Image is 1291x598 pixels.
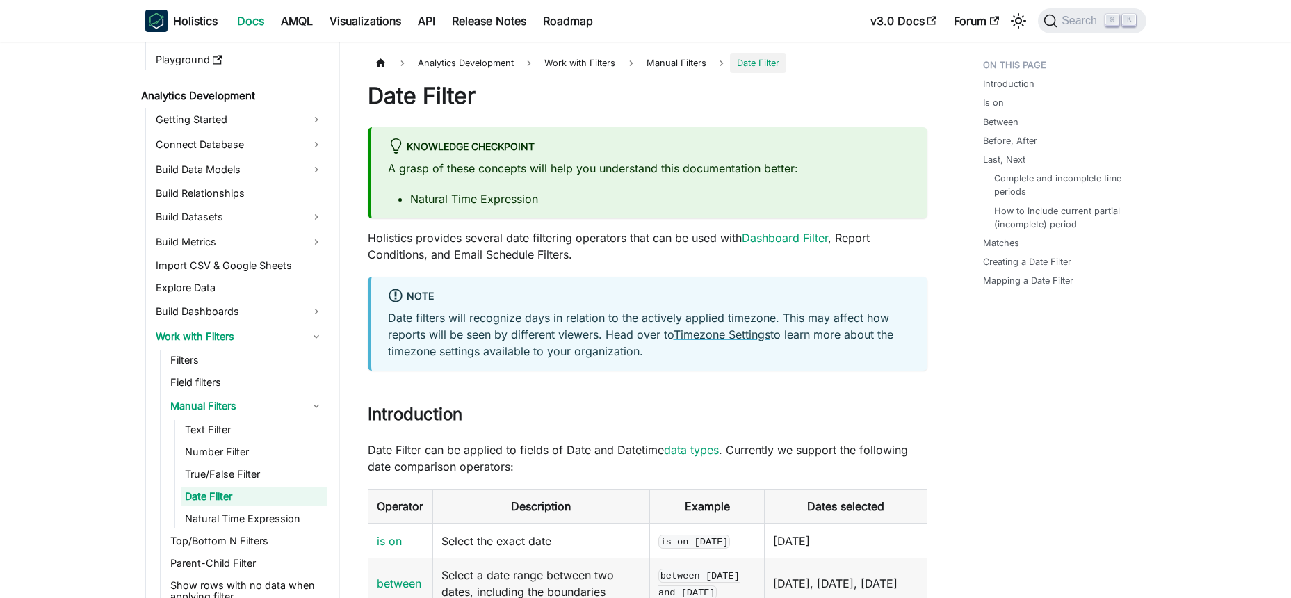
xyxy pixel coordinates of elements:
a: Docs [229,10,273,32]
a: Roadmap [535,10,601,32]
a: Date Filter [181,487,327,506]
button: Search (Command+K) [1038,8,1146,33]
div: Knowledge Checkpoint [388,138,911,156]
a: Complete and incomplete time periods [994,172,1132,198]
a: is on [377,534,402,548]
a: Dashboard Filter [742,231,828,245]
a: Build Metrics [152,231,327,253]
a: Playground [152,50,327,70]
a: HolisticsHolistics [145,10,218,32]
th: Example [650,489,765,524]
a: Release Notes [444,10,535,32]
a: Mapping a Date Filter [983,274,1073,287]
span: Search [1057,15,1105,27]
kbd: K [1122,14,1136,26]
a: Filters [166,350,327,370]
div: Note [388,288,911,306]
h1: Date Filter [368,82,927,110]
a: How to include current partial (incomplete) period [994,204,1132,231]
a: Build Data Models [152,159,327,181]
nav: Breadcrumbs [368,53,927,73]
a: Parent-Child Filter [166,553,327,573]
a: data types [664,443,719,457]
a: Explore Data [152,278,327,298]
a: Timezone Settings [674,328,770,341]
nav: Docs sidebar [131,42,340,598]
a: Import CSV & Google Sheets [152,256,327,275]
code: is on [DATE] [658,535,730,549]
a: True/False Filter [181,464,327,484]
a: Analytics Development [137,86,327,106]
a: Work with Filters [152,325,327,348]
th: Description [432,489,650,524]
a: Build Relationships [152,184,327,203]
p: Date Filter can be applied to fields of Date and Datetime . Currently we support the following da... [368,442,927,475]
a: Visualizations [321,10,409,32]
span: Work with Filters [537,53,622,73]
a: API [409,10,444,32]
a: Forum [945,10,1007,32]
a: AMQL [273,10,321,32]
a: Last, Next [983,153,1025,166]
p: Date filters will recognize days in relation to the actively applied timezone. This may affect ho... [388,309,911,359]
kbd: ⌘ [1105,14,1119,26]
a: Build Dashboards [152,300,327,323]
a: Connect Database [152,134,327,156]
td: Select the exact date [432,524,650,558]
th: Operator [368,489,432,524]
p: A grasp of these concepts will help you understand this documentation better: [388,160,911,177]
a: v3.0 Docs [862,10,945,32]
a: Field filters [166,373,327,392]
a: between [377,576,421,590]
a: Between [983,115,1018,129]
a: Build Datasets [152,206,327,228]
b: Holistics [173,13,218,29]
a: Natural Time Expression [181,509,327,528]
a: Number Filter [181,442,327,462]
a: Creating a Date Filter [983,255,1071,268]
a: Home page [368,53,394,73]
span: Date Filter [730,53,786,73]
a: Top/Bottom N Filters [166,531,327,551]
a: Getting Started [152,108,327,131]
p: Holistics provides several date filtering operators that can be used with , Report Conditions, an... [368,229,927,263]
td: [DATE] [765,524,927,558]
a: Is on [983,96,1004,109]
a: Introduction [983,77,1034,90]
span: Manual Filters [640,53,713,73]
a: Before, After [983,134,1037,147]
span: Analytics Development [411,53,521,73]
a: Text Filter [181,420,327,439]
th: Dates selected [765,489,927,524]
h2: Introduction [368,404,927,430]
img: Holistics [145,10,168,32]
a: Natural Time Expression [410,192,538,206]
a: Matches [983,236,1019,250]
button: Switch between dark and light mode (currently light mode) [1007,10,1030,32]
a: Manual Filters [166,395,327,417]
